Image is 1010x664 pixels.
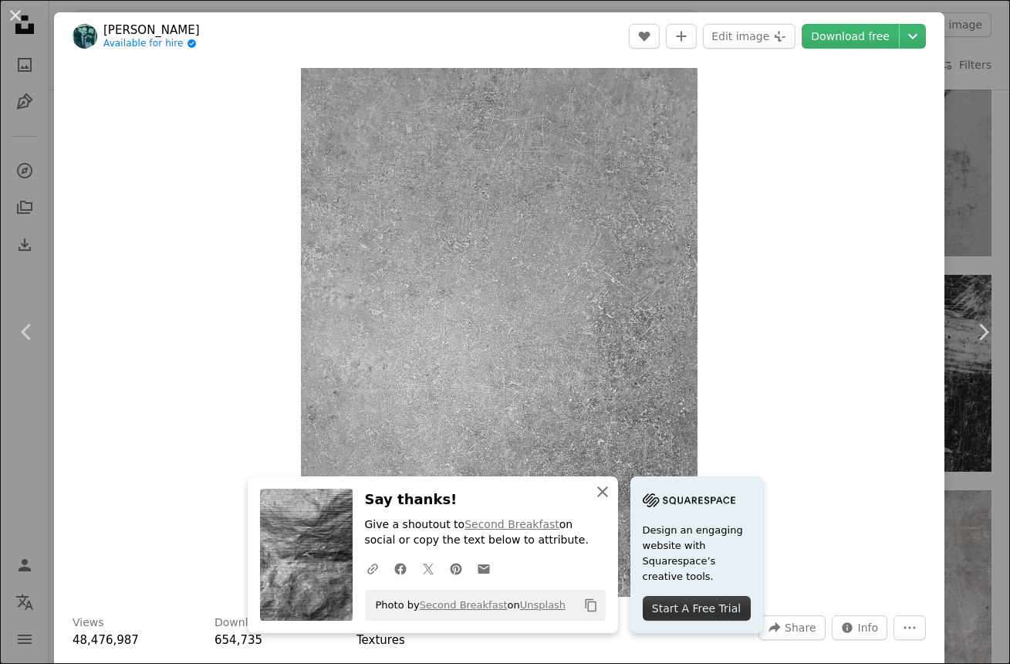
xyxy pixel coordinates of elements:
div: Start A Free Trial [643,596,751,621]
button: Add to Collection [666,24,697,49]
button: Copy to clipboard [578,592,604,618]
img: file-1705255347840-230a6ab5bca9image [643,489,735,512]
h3: Downloads [214,615,274,631]
span: Info [858,616,879,639]
img: a black and white photo of a concrete wall [301,68,698,597]
button: More Actions [893,615,926,640]
a: Download free [802,24,899,49]
p: Give a shoutout to on social or copy the text below to attribute. [365,517,606,548]
button: Share this image [758,615,825,640]
span: 48,476,987 [73,633,139,647]
button: Edit image [703,24,796,49]
a: Share on Twitter [414,553,442,584]
a: Share on Facebook [387,553,414,584]
a: Next [956,258,1010,406]
span: Photo by on [368,593,566,618]
a: Share over email [470,553,498,584]
a: Design an engaging website with Squarespace’s creative tools.Start A Free Trial [630,476,763,633]
a: Available for hire [103,38,200,50]
span: Share [785,616,816,639]
h3: Say thanks! [365,489,606,511]
a: Share on Pinterest [442,553,470,584]
a: Textures [356,633,405,647]
button: Like [629,24,660,49]
button: Choose download size [900,24,926,49]
span: Design an engaging website with Squarespace’s creative tools. [643,523,751,584]
button: Zoom in on this image [301,68,698,597]
h3: Views [73,615,104,631]
a: Second Breakfast [464,518,559,530]
button: Stats about this image [832,615,888,640]
img: Go to Yan Ots's profile [73,24,97,49]
a: Unsplash [520,599,566,611]
a: Second Breakfast [420,599,508,611]
span: 654,735 [214,633,262,647]
a: [PERSON_NAME] [103,22,200,38]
